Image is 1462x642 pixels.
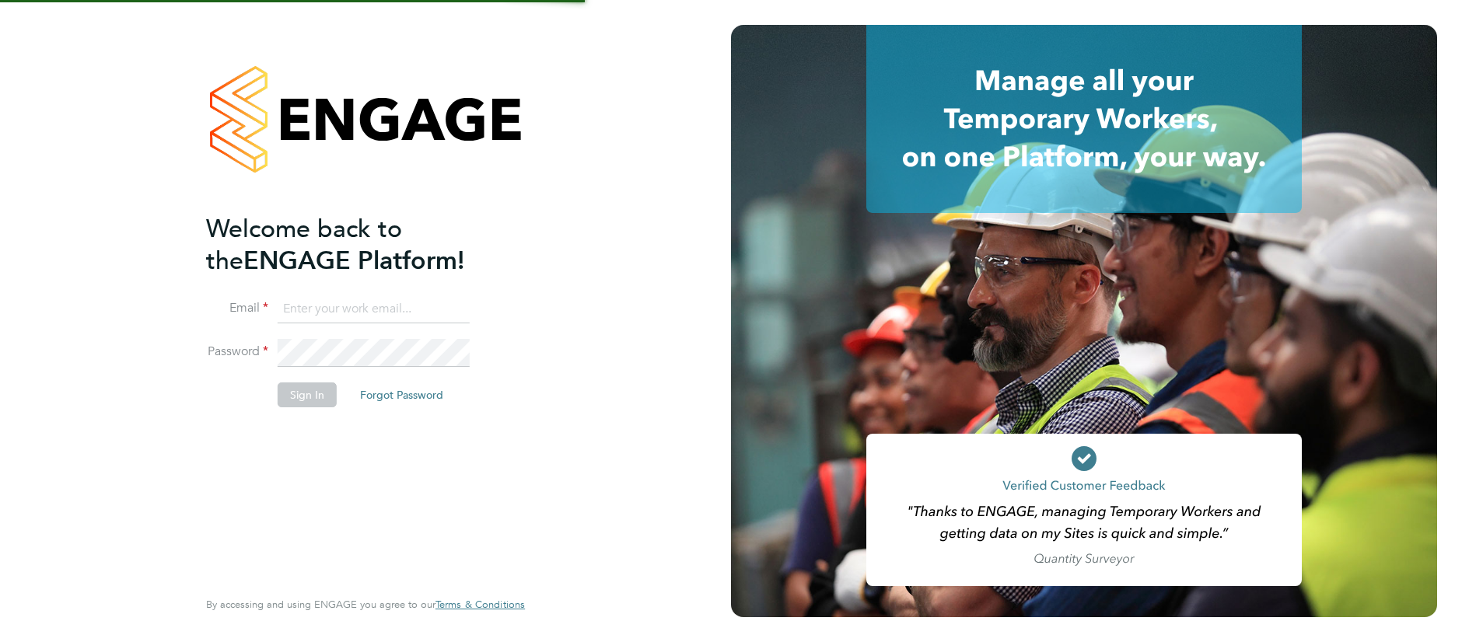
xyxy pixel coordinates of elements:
a: Terms & Conditions [435,598,525,611]
span: Terms & Conditions [435,598,525,611]
button: Sign In [278,382,337,407]
input: Enter your work email... [278,295,470,323]
label: Password [206,344,268,360]
label: Email [206,300,268,316]
button: Forgot Password [348,382,456,407]
span: Welcome back to the [206,214,402,276]
h2: ENGAGE Platform! [206,213,509,277]
span: By accessing and using ENGAGE you agree to our [206,598,525,611]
